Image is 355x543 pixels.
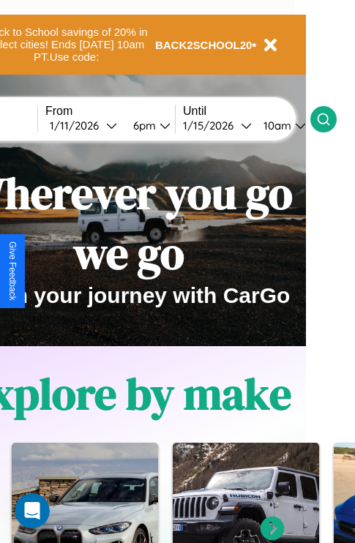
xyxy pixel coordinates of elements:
label: Until [183,105,310,118]
button: 10am [252,118,310,133]
div: 6pm [126,119,160,132]
b: BACK2SCHOOL20 [155,39,253,51]
button: 6pm [122,118,175,133]
button: 1/11/2026 [45,118,122,133]
div: 1 / 11 / 2026 [50,119,106,132]
div: Give Feedback [7,241,18,301]
iframe: Intercom live chat [15,493,50,528]
label: From [45,105,175,118]
div: 10am [256,119,295,132]
div: 1 / 15 / 2026 [183,119,241,132]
